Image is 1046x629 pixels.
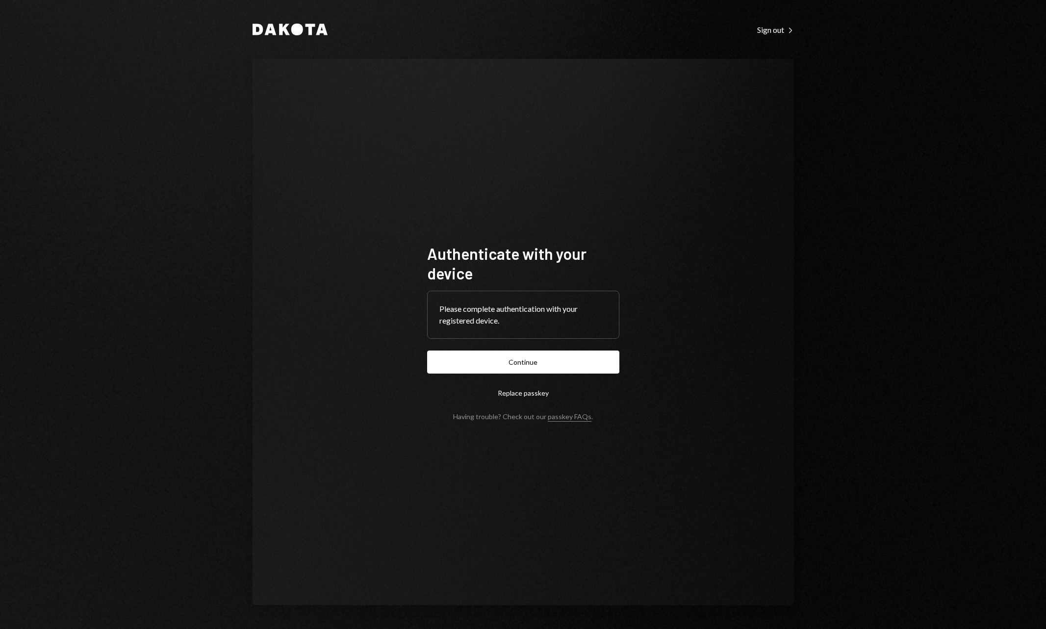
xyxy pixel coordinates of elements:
a: passkey FAQs [548,412,591,422]
button: Replace passkey [427,381,619,404]
div: Having trouble? Check out our . [453,412,593,421]
div: Sign out [757,25,794,35]
h1: Authenticate with your device [427,244,619,283]
button: Continue [427,351,619,374]
div: Please complete authentication with your registered device. [439,303,607,327]
a: Sign out [757,24,794,35]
